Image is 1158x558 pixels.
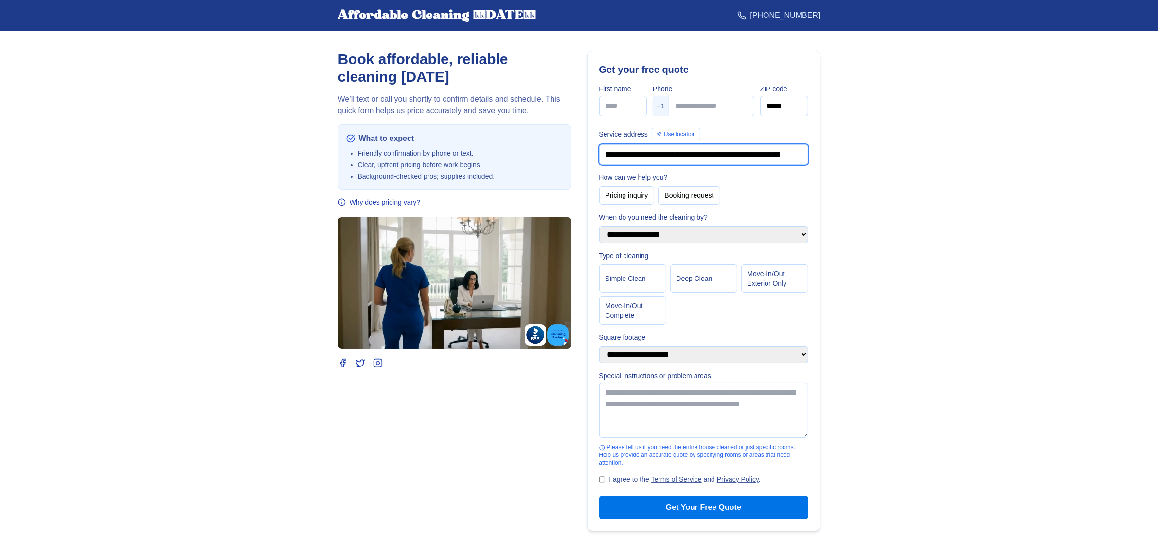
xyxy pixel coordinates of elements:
[599,173,808,182] label: How can we help you?
[599,296,666,325] button: Move‑In/Out Complete
[356,358,365,368] a: Twitter
[653,96,669,116] div: +1
[338,197,421,207] button: Why does pricing vary?
[599,496,808,519] button: Get Your Free Quote
[741,264,808,293] button: Move‑In/Out Exterior Only
[658,186,720,205] button: Booking request
[717,475,759,483] a: Privacy Policy
[358,160,563,170] li: Clear, upfront pricing before work begins.
[609,474,761,484] label: I agree to the and .
[651,475,702,483] a: Terms of Service
[653,84,754,94] label: Phone
[338,51,571,86] h1: Book affordable, reliable cleaning [DATE]
[599,264,666,293] button: Simple Clean
[599,332,808,342] label: Square footage
[338,8,536,23] div: Affordable Cleaning [DATE]
[599,251,808,261] label: Type of cleaning
[359,133,414,144] span: What to expect
[599,84,647,94] label: First name
[599,443,808,467] div: Please tell us if you need the entire house cleaned or just specific rooms. Help us provide an ac...
[599,129,648,139] label: Service address
[652,128,700,140] button: Use location
[599,212,808,222] label: When do you need the cleaning by?
[760,84,808,94] label: ZIP code
[338,93,571,117] p: We’ll text or call you shortly to confirm details and schedule. This quick form helps us price ac...
[338,358,348,368] a: Facebook
[599,371,808,381] label: Special instructions or problem areas
[599,63,808,76] h2: Get your free quote
[599,186,655,205] button: Pricing inquiry
[670,264,737,293] button: Deep Clean
[373,358,383,368] a: Instagram
[737,10,820,21] a: [PHONE_NUMBER]
[358,148,563,158] li: Friendly confirmation by phone or text.
[358,172,563,181] li: Background‑checked pros; supplies included.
